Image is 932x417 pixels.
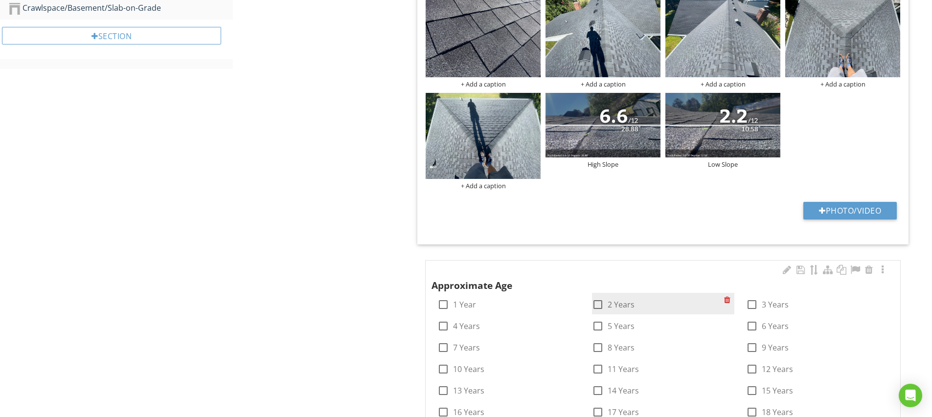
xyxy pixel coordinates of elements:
[426,182,541,190] div: + Add a caption
[785,80,900,88] div: + Add a caption
[2,27,221,44] div: Section
[9,2,233,15] div: Crawlspace/Basement/Slab-on-Grade
[608,386,639,395] label: 14 Years
[665,93,780,157] img: data
[608,407,639,417] label: 17 Years
[762,300,789,309] label: 3 Years
[453,386,484,395] label: 13 Years
[546,93,660,157] img: data
[608,321,635,331] label: 5 Years
[426,80,541,88] div: + Add a caption
[665,160,780,168] div: Low Slope
[608,364,639,374] label: 11 Years
[762,321,789,331] label: 6 Years
[803,202,897,219] button: Photo/Video
[453,343,480,352] label: 7 Years
[426,93,541,179] img: data
[453,364,484,374] label: 10 Years
[762,364,793,374] label: 12 Years
[762,386,793,395] label: 15 Years
[546,80,660,88] div: + Add a caption
[453,300,476,309] label: 1 Year
[608,343,635,352] label: 8 Years
[546,160,660,168] div: High Slope
[453,407,484,417] label: 16 Years
[608,300,635,309] label: 2 Years
[453,321,480,331] label: 4 Years
[899,384,922,407] div: Open Intercom Messenger
[762,343,789,352] label: 9 Years
[762,407,793,417] label: 18 Years
[665,80,780,88] div: + Add a caption
[432,264,871,293] div: Approximate Age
